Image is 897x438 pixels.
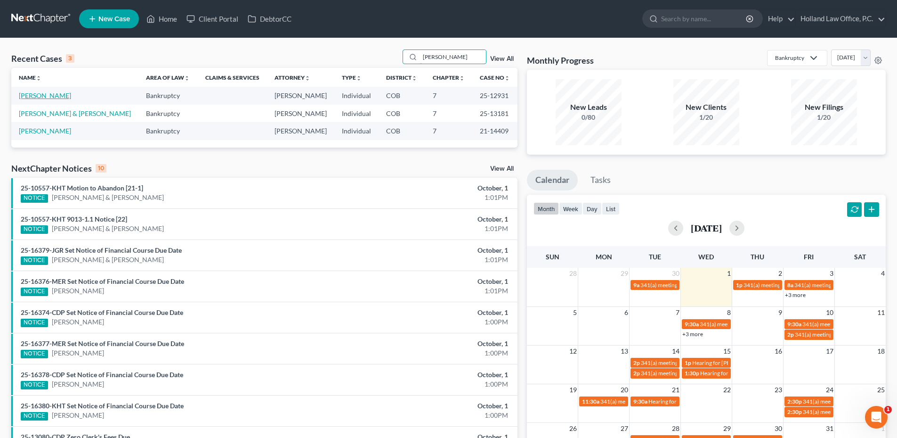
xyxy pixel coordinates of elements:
span: 8 [726,307,732,318]
a: DebtorCC [243,10,296,27]
span: 341(a) meeting for [PERSON_NAME] [802,321,893,328]
button: month [533,202,559,215]
span: 30 [671,268,680,279]
span: 2:30p [787,408,802,415]
span: 341(a) meeting for [PERSON_NAME] [803,408,894,415]
span: New Case [98,16,130,23]
span: 341(a) meeting for [PERSON_NAME] [600,398,691,405]
span: 29 [620,268,629,279]
span: 341(a) meeting for [PERSON_NAME] & [PERSON_NAME] [743,281,884,289]
a: Districtunfold_more [386,74,417,81]
a: Calendar [527,170,578,190]
div: October, 1 [352,370,508,380]
h2: [DATE] [691,223,722,233]
div: New Clients [673,102,739,113]
div: October, 1 [352,339,508,348]
span: 22 [722,384,732,396]
a: [PERSON_NAME] [52,317,104,327]
span: 4 [880,268,886,279]
span: 28 [568,268,578,279]
a: Holland Law Office, P.C. [796,10,885,27]
div: 1/20 [673,113,739,122]
span: 341(a) meeting for [PERSON_NAME] & [PERSON_NAME] [641,359,782,366]
span: 341(a) meeting for [PERSON_NAME] [641,370,732,377]
div: NOTICE [21,194,48,203]
span: 28 [671,423,680,434]
span: 2:30p [787,398,802,405]
button: day [582,202,602,215]
a: [PERSON_NAME] [52,348,104,358]
div: October, 1 [352,215,508,224]
td: 25-13181 [472,105,517,122]
span: Thu [751,253,764,261]
div: Recent Cases [11,53,74,64]
div: NOTICE [21,381,48,389]
a: Client Portal [182,10,243,27]
span: Mon [596,253,612,261]
span: 341(a) meeting for [PERSON_NAME] [700,321,791,328]
td: COB [379,122,425,140]
i: unfold_more [504,75,510,81]
span: 9:30a [633,398,647,405]
a: +3 more [682,331,703,338]
span: 29 [722,423,732,434]
span: Sun [546,253,559,261]
span: 31 [825,423,834,434]
a: 25-16379-JGR Set Notice of Financial Course Due Date [21,246,182,254]
div: 1:00PM [352,411,508,420]
span: 341(a) meeting for [PERSON_NAME] [803,398,894,405]
a: View All [490,56,514,62]
i: unfold_more [459,75,465,81]
a: [PERSON_NAME] [52,380,104,389]
span: 23 [774,384,783,396]
div: 1:01PM [352,255,508,264]
i: unfold_more [305,75,310,81]
span: 10 [825,307,834,318]
iframe: Intercom live chat [865,406,888,429]
span: 2 [777,268,783,279]
td: COB [379,105,425,122]
div: NOTICE [21,256,48,265]
td: 21-14409 [472,122,517,140]
div: 3 [66,54,74,63]
div: NextChapter Notices [11,163,106,174]
div: October, 1 [352,277,508,286]
span: Hearing for [PERSON_NAME] & [PERSON_NAME] [692,359,816,366]
div: NOTICE [21,350,48,358]
span: 341(a) meeting for [PERSON_NAME] [640,281,731,289]
a: +3 more [785,291,806,298]
span: 6 [623,307,629,318]
span: 3 [829,268,834,279]
a: [PERSON_NAME] & [PERSON_NAME] [52,224,164,233]
div: October, 1 [352,246,508,255]
td: 7 [425,105,472,122]
span: 9a [633,281,639,289]
button: week [559,202,582,215]
div: 1:00PM [352,348,508,358]
th: Claims & Services [198,68,267,87]
span: 24 [825,384,834,396]
a: Chapterunfold_more [433,74,465,81]
a: [PERSON_NAME] [19,91,71,99]
td: Bankruptcy [138,122,197,140]
span: 1 [884,406,892,413]
span: Hearing for [PERSON_NAME] & [PERSON_NAME] [700,370,824,377]
span: Wed [698,253,714,261]
a: 25-16374-CDP Set Notice of Financial Course Due Date [21,308,183,316]
td: [PERSON_NAME] [267,122,334,140]
span: 30 [774,423,783,434]
div: 1:00PM [352,380,508,389]
a: [PERSON_NAME] & [PERSON_NAME] [52,193,164,202]
a: 25-10557-KHT Motion to Abandon [21-1] [21,184,143,192]
span: 25 [876,384,886,396]
input: Search by name... [661,10,747,27]
a: Case Nounfold_more [480,74,510,81]
div: NOTICE [21,412,48,421]
span: 14 [671,346,680,357]
span: 12 [568,346,578,357]
a: [PERSON_NAME] [52,286,104,296]
div: October, 1 [352,183,508,193]
div: October, 1 [352,401,508,411]
td: 7 [425,122,472,140]
td: Individual [334,122,379,140]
